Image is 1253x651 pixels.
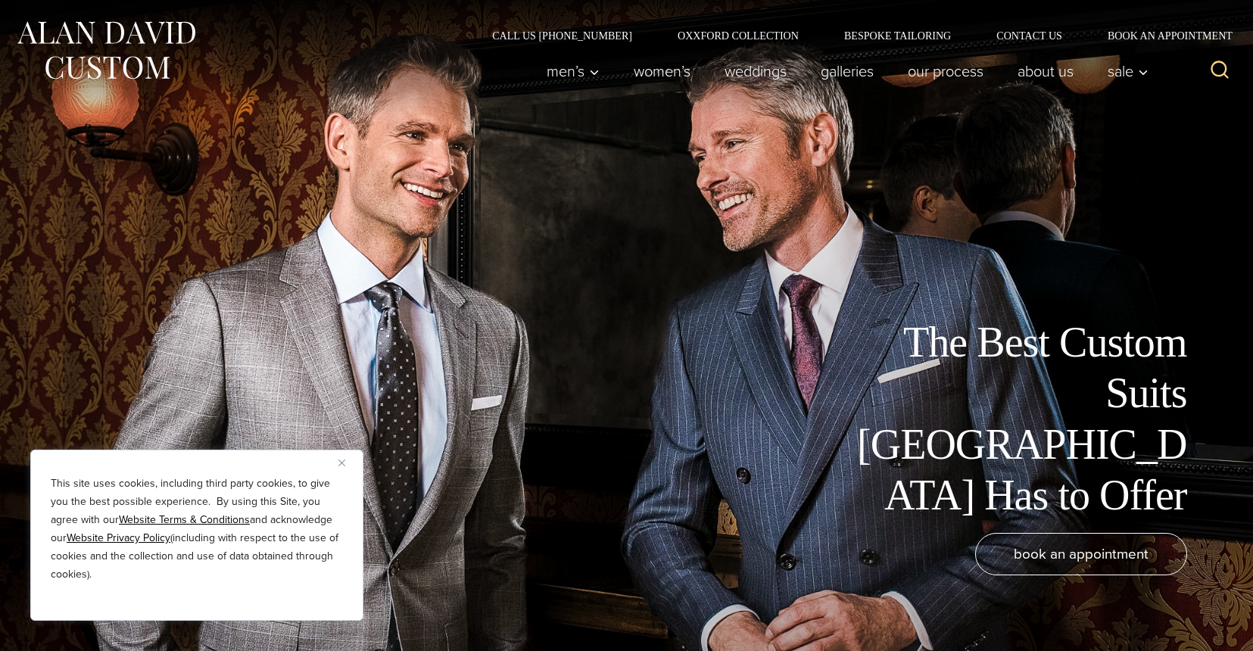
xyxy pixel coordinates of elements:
[1001,56,1091,86] a: About Us
[708,56,804,86] a: weddings
[338,453,357,472] button: Close
[1202,53,1238,89] button: View Search Form
[15,17,197,84] img: Alan David Custom
[974,30,1085,41] a: Contact Us
[975,533,1187,575] a: book an appointment
[655,30,821,41] a: Oxxford Collection
[846,317,1187,521] h1: The Best Custom Suits [GEOGRAPHIC_DATA] Has to Offer
[119,512,250,528] a: Website Terms & Conditions
[547,64,600,79] span: Men’s
[469,30,1238,41] nav: Secondary Navigation
[617,56,708,86] a: Women’s
[891,56,1001,86] a: Our Process
[804,56,891,86] a: Galleries
[338,459,345,466] img: Close
[1014,543,1149,565] span: book an appointment
[1108,64,1149,79] span: Sale
[821,30,974,41] a: Bespoke Tailoring
[1085,30,1238,41] a: Book an Appointment
[530,56,1157,86] nav: Primary Navigation
[51,475,343,584] p: This site uses cookies, including third party cookies, to give you the best possible experience. ...
[469,30,655,41] a: Call Us [PHONE_NUMBER]
[67,530,170,546] a: Website Privacy Policy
